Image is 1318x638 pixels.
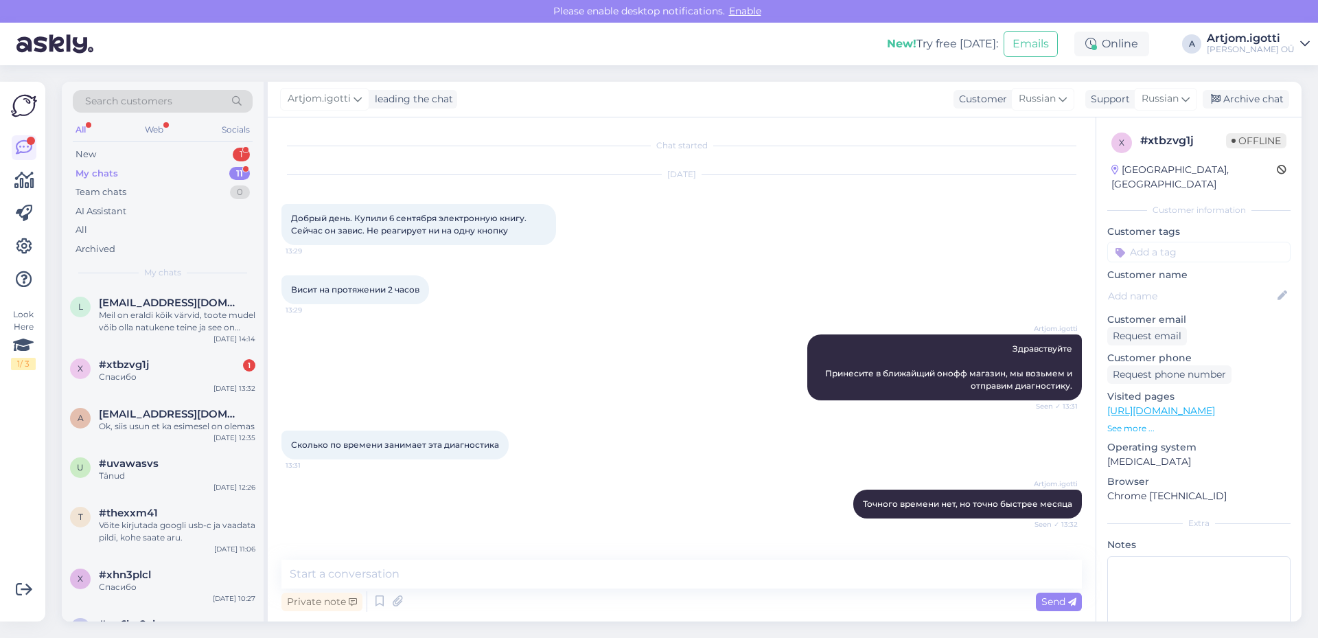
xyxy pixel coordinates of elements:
[1085,92,1130,106] div: Support
[99,470,255,482] div: Tänud
[1207,44,1295,55] div: [PERSON_NAME] OÜ
[99,371,255,383] div: Спасибо
[1107,242,1291,262] input: Add a tag
[99,420,255,433] div: Ok, siis usun et ka esimesel on olemas
[219,121,253,139] div: Socials
[291,284,419,295] span: Висит на протяжении 2 часов
[1107,422,1291,435] p: See more ...
[99,309,255,334] div: Meil on eraldi kõik värvid, toote mudel võib olla natukene teine ja see on värvi parast.
[1107,517,1291,529] div: Extra
[1026,479,1078,489] span: Artjom.igotti
[1108,288,1275,304] input: Add name
[78,413,84,423] span: a
[1207,33,1310,55] a: Artjom.igotti[PERSON_NAME] OÜ
[1107,204,1291,216] div: Customer information
[1107,225,1291,239] p: Customer tags
[1026,323,1078,334] span: Artjom.igotti
[725,5,765,17] span: Enable
[11,358,36,370] div: 1 / 3
[76,205,126,218] div: AI Assistant
[1207,33,1295,44] div: Artjom.igotti
[213,433,255,443] div: [DATE] 12:35
[76,148,96,161] div: New
[213,383,255,394] div: [DATE] 13:32
[1026,519,1078,529] span: Seen ✓ 13:32
[1107,489,1291,503] p: Chrome [TECHNICAL_ID]
[99,358,149,371] span: #xtbzvg1j
[291,213,529,236] span: Добрый день. Купили 6 сентября электронную книгу. Сейчас он завис. Не реагирует ни на одну кнопку
[286,305,337,315] span: 13:29
[1142,91,1179,106] span: Russian
[233,148,250,161] div: 1
[142,121,166,139] div: Web
[99,618,155,630] span: #wr6hn2cl
[1107,327,1187,345] div: Request email
[77,462,84,472] span: u
[1041,595,1076,608] span: Send
[76,223,87,237] div: All
[1107,538,1291,552] p: Notes
[144,266,181,279] span: My chats
[286,460,337,470] span: 13:31
[1019,91,1056,106] span: Russian
[1107,389,1291,404] p: Visited pages
[1074,32,1149,56] div: Online
[1107,405,1215,417] a: [URL][DOMAIN_NAME]
[76,185,126,199] div: Team chats
[243,359,255,372] div: 1
[887,37,916,50] b: New!
[887,36,998,52] div: Try free [DATE]:
[1140,133,1226,149] div: # xtbzvg1j
[863,499,1072,509] span: Точного времени нет, но точно быстрее месяца
[99,297,242,309] span: liina.liiv@gmail.com
[1107,312,1291,327] p: Customer email
[288,91,351,106] span: Artjom.igotti
[286,246,337,256] span: 13:29
[99,457,159,470] span: #uvawasvs
[78,573,83,584] span: x
[99,519,255,544] div: Võite kirjutada googli usb-c ja vaadata pildi, kohe saate aru.
[85,94,172,109] span: Search customers
[1107,351,1291,365] p: Customer phone
[1111,163,1277,192] div: [GEOGRAPHIC_DATA], [GEOGRAPHIC_DATA]
[1107,440,1291,455] p: Operating system
[11,308,36,370] div: Look Here
[281,593,362,611] div: Private note
[213,334,255,344] div: [DATE] 14:14
[76,167,118,181] div: My chats
[1026,401,1078,411] span: Seen ✓ 13:31
[953,92,1007,106] div: Customer
[291,440,499,450] span: Сколько по времени занимает эта диагностика
[213,593,255,604] div: [DATE] 10:27
[11,93,37,119] img: Askly Logo
[213,482,255,492] div: [DATE] 12:26
[1182,34,1201,54] div: A
[76,242,115,256] div: Archived
[78,301,83,312] span: l
[78,512,83,522] span: t
[281,168,1082,181] div: [DATE]
[369,92,453,106] div: leading the chat
[1203,90,1289,109] div: Archive chat
[99,581,255,593] div: Спасибо
[1107,365,1232,384] div: Request phone number
[99,507,158,519] span: #thexxm41
[1004,31,1058,57] button: Emails
[1226,133,1286,148] span: Offline
[73,121,89,139] div: All
[229,167,250,181] div: 11
[214,544,255,554] div: [DATE] 11:06
[99,408,242,420] span: angelika2929@gmail.com
[230,185,250,199] div: 0
[281,139,1082,152] div: Chat started
[78,363,83,374] span: x
[1107,268,1291,282] p: Customer name
[1119,137,1124,148] span: x
[1107,475,1291,489] p: Browser
[99,569,151,581] span: #xhn3plcl
[1107,455,1291,469] p: [MEDICAL_DATA]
